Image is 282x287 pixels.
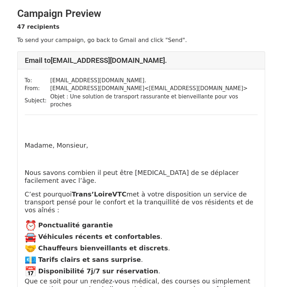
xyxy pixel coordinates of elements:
[25,256,143,263] font: .
[38,233,160,240] strong: Véhicules récents et confortables
[72,190,112,198] span: Trans’Loire
[25,190,254,214] font: C’est pourquoi met à votre disposition un service de transport pensé pour le confort et la tranqu...
[25,169,239,184] font: Nous savons combien il peut être [MEDICAL_DATA] de se déplacer facilement avec l’âge.
[25,231,36,243] img: 🚘
[25,77,50,85] td: To:
[38,244,168,252] strong: Chauffeurs bienveillants et discrets
[25,254,36,266] img: 💶
[50,93,258,109] td: Objet : Une solution de transport rassurante et bienveillante pour vos proches
[17,36,265,44] p: To send your campaign, go back to Gmail and click "Send".
[72,190,126,198] strong: VTC
[25,244,170,252] font: .
[17,23,60,30] strong: 47 recipients
[25,56,258,65] h4: Email to [EMAIL_ADDRESS][DOMAIN_NAME] .
[25,220,36,231] img: ⏰
[25,93,50,109] td: Subject:
[25,142,88,149] font: Madame, Monsieur,
[38,267,158,275] strong: Disponibilité 7j/7 sur réservation
[50,77,258,85] td: [EMAIL_ADDRESS][DOMAIN_NAME] .
[25,243,36,254] img: 🤝
[38,221,113,229] strong: Ponctualité garantie
[25,233,163,240] font: .
[50,84,258,93] td: [EMAIL_ADDRESS][DOMAIN_NAME] < [EMAIL_ADDRESS][DOMAIN_NAME] >
[25,266,36,277] img: 📅
[25,267,160,275] font: .
[17,8,265,20] h2: Campaign Preview
[25,84,50,93] td: From:
[38,256,141,263] strong: Tarifs clairs et sans surprise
